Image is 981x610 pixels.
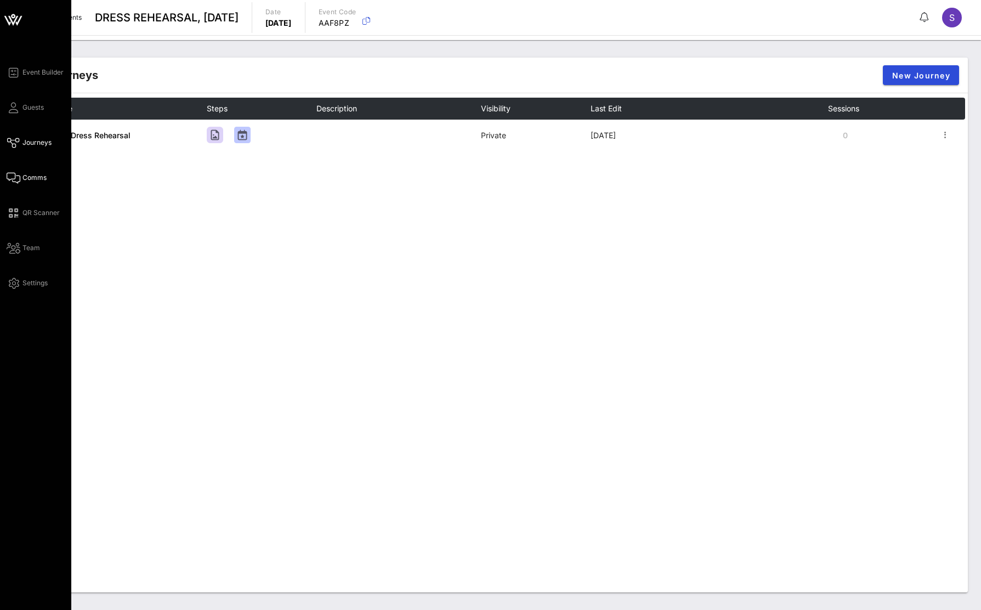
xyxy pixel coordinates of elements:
a: QR Scanner [7,206,60,219]
div: S [942,8,962,27]
a: Journeys [7,136,52,149]
span: Sessions [828,104,859,113]
th: Steps [207,98,316,120]
span: Journeys [22,138,52,148]
span: Description [316,104,357,113]
span: New Journey [892,71,950,80]
p: Event Code [319,7,356,18]
p: AAF8PZ [319,18,356,29]
a: Guests [7,101,44,114]
a: SNL, Dress Rehearsal [51,131,131,140]
span: Last Edit [591,104,622,113]
span: Steps [207,104,228,113]
span: Guests [22,103,44,112]
p: Date [265,7,292,18]
span: [DATE] [591,131,616,140]
th: Visibility: Not sorted. Activate to sort ascending. [481,98,591,120]
span: Settings [22,278,48,288]
th: Description: Not sorted. Activate to sort ascending. [316,98,481,120]
th: Name: Not sorted. Activate to sort ascending. [42,98,207,120]
th: Sessions: Not sorted. Activate to sort ascending. [828,98,938,120]
a: Event Builder [7,66,64,79]
a: Settings [7,276,48,290]
div: Journeys [48,67,98,83]
span: Event Builder [22,67,64,77]
span: Comms [22,173,47,183]
a: Team [7,241,40,255]
span: S [949,12,955,23]
p: [DATE] [265,18,292,29]
span: Private [481,131,506,140]
span: DRESS REHEARSAL, [DATE] [95,9,239,26]
button: New Journey [883,65,959,85]
th: Last Edit: Not sorted. Activate to sort ascending. [591,98,828,120]
span: Visibility [481,104,511,113]
span: QR Scanner [22,208,60,218]
a: Comms [7,171,47,184]
span: Team [22,243,40,253]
